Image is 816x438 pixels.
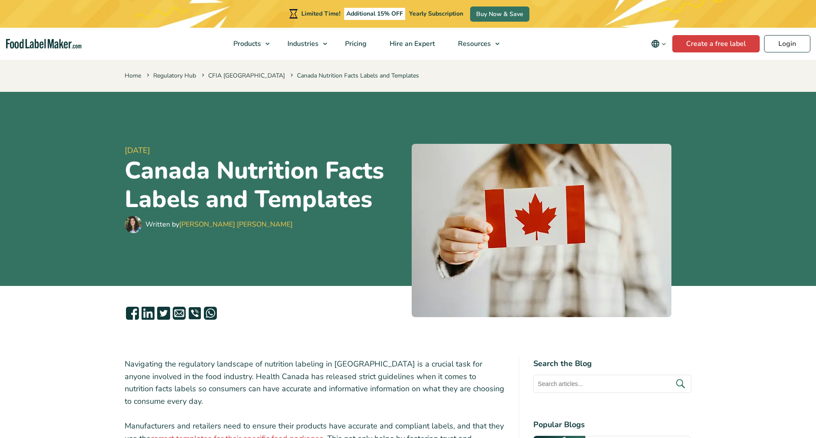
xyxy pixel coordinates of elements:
a: Industries [276,28,332,60]
a: Pricing [334,28,376,60]
span: Additional 15% OFF [344,8,405,20]
span: Resources [455,39,492,49]
div: Written by [145,219,293,230]
h4: Popular Blogs [533,419,691,431]
span: Hire an Expert [387,39,436,49]
a: Buy Now & Save [470,6,529,22]
a: Login [764,35,810,52]
span: Products [231,39,262,49]
a: CFIA [GEOGRAPHIC_DATA] [208,71,285,80]
a: Create a free label [672,35,760,52]
h4: Search the Blog [533,358,691,370]
a: [PERSON_NAME] [PERSON_NAME] [179,220,293,229]
input: Search articles... [533,375,691,393]
span: Industries [285,39,319,49]
h1: Canada Nutrition Facts Labels and Templates [125,156,405,214]
span: [DATE] [125,145,405,156]
span: Yearly Subscription [409,10,463,18]
a: Home [125,71,141,80]
p: Navigating the regulatory landscape of nutrition labeling in [GEOGRAPHIC_DATA] is a crucial task ... [125,358,506,408]
img: Maria Abi Hanna - Food Label Maker [125,216,142,233]
a: Hire an Expert [378,28,445,60]
a: Food Label Maker homepage [6,39,81,49]
span: Limited Time! [301,10,340,18]
button: Change language [645,35,672,52]
span: Pricing [342,39,368,49]
a: Resources [447,28,504,60]
a: Regulatory Hub [153,71,196,80]
span: Canada Nutrition Facts Labels and Templates [289,71,419,80]
a: Products [222,28,274,60]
